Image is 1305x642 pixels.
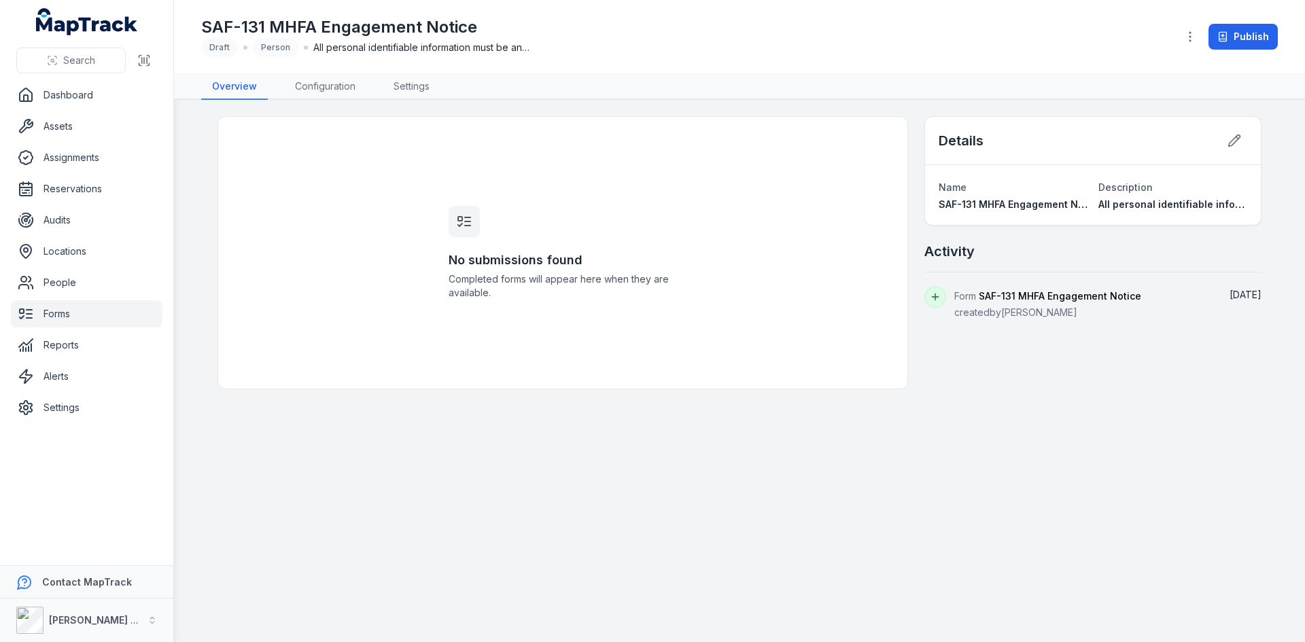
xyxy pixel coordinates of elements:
[313,41,531,54] span: All personal identifiable information must be anonymised. This form is for internal statistical t...
[954,290,1141,318] span: Form created by [PERSON_NAME]
[36,8,138,35] a: MapTrack
[1230,289,1261,300] span: [DATE]
[11,269,162,296] a: People
[449,272,677,300] span: Completed forms will appear here when they are available.
[11,363,162,390] a: Alerts
[42,576,132,588] strong: Contact MapTrack
[979,290,1141,302] span: SAF-131 MHFA Engagement Notice
[11,82,162,109] a: Dashboard
[939,181,967,193] span: Name
[11,175,162,202] a: Reservations
[939,131,984,150] h2: Details
[16,48,126,73] button: Search
[1230,289,1261,300] time: 9/11/2025, 8:46:46 AM
[11,394,162,421] a: Settings
[11,207,162,234] a: Audits
[63,54,95,67] span: Search
[11,144,162,171] a: Assignments
[49,614,160,626] strong: [PERSON_NAME] Group
[924,242,975,261] h2: Activity
[1208,24,1278,50] button: Publish
[11,238,162,265] a: Locations
[383,74,440,100] a: Settings
[201,74,268,100] a: Overview
[1098,181,1153,193] span: Description
[11,332,162,359] a: Reports
[449,251,677,270] h3: No submissions found
[201,38,238,57] div: Draft
[11,113,162,140] a: Assets
[201,16,531,38] h1: SAF-131 MHFA Engagement Notice
[253,38,298,57] div: Person
[284,74,366,100] a: Configuration
[11,300,162,327] a: Forms
[939,198,1102,210] span: SAF-131 MHFA Engagement Notice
